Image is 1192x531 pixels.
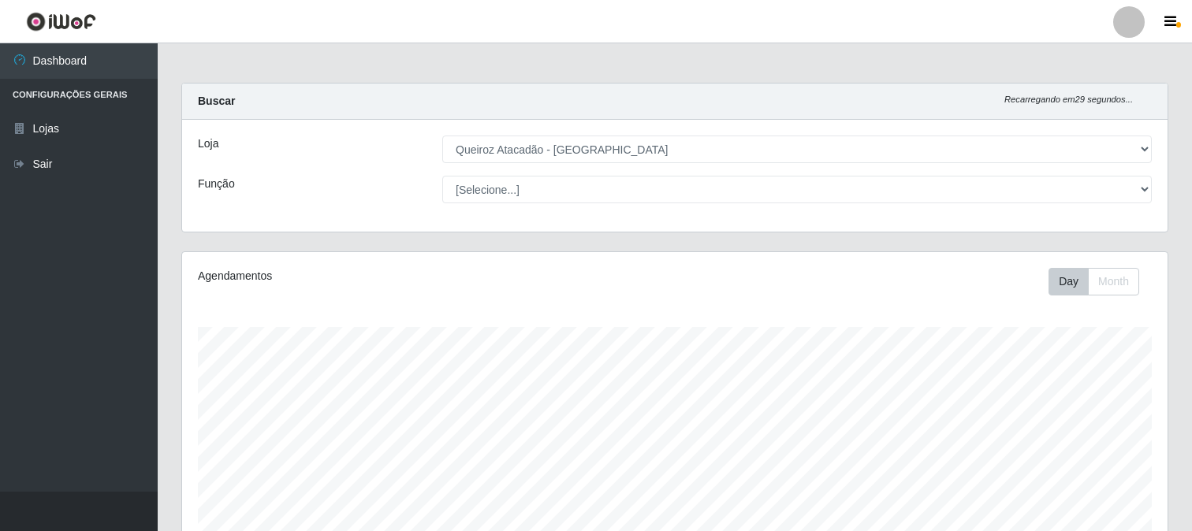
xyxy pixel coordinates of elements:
div: First group [1049,268,1139,295]
button: Day [1049,268,1089,295]
label: Loja [198,136,218,152]
div: Toolbar with button groups [1049,268,1152,295]
label: Função [198,176,235,192]
div: Agendamentos [198,268,582,284]
img: CoreUI Logo [26,12,96,32]
i: Recarregando em 29 segundos... [1004,95,1133,104]
button: Month [1088,268,1139,295]
strong: Buscar [198,95,235,107]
